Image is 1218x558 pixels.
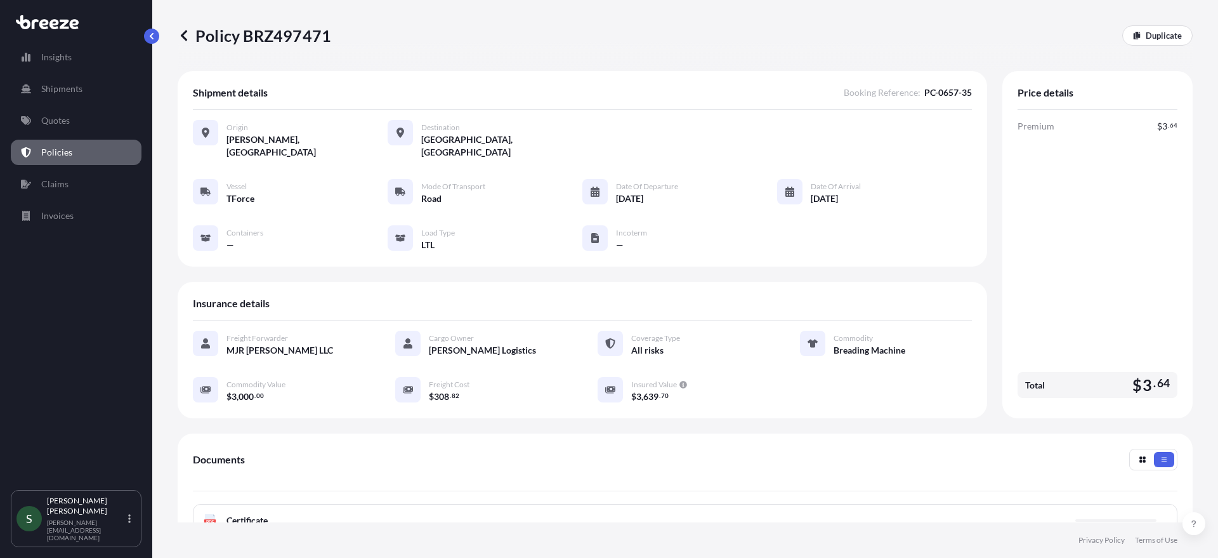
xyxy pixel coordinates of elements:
span: LTL [421,239,435,251]
span: [PERSON_NAME], [GEOGRAPHIC_DATA] [226,133,388,159]
span: 64 [1170,123,1177,128]
p: Insights [41,51,72,63]
span: Price details [1018,86,1073,99]
span: $ [226,392,232,401]
span: Date of Arrival [811,182,861,192]
span: . [450,394,451,398]
span: Incoterm [616,228,647,238]
a: Invoices [11,203,141,229]
span: Premium [1018,120,1054,133]
span: 3 [636,392,641,401]
p: Claims [41,178,69,190]
p: [PERSON_NAME][EMAIL_ADDRESS][DOMAIN_NAME] [47,519,126,541]
span: Date of Departure [616,182,678,192]
span: Cargo Owner [429,333,474,343]
span: S [26,512,32,525]
span: Mode of Transport [421,182,485,192]
span: Destination [421,123,460,133]
a: Insights [11,44,141,70]
span: , [237,392,239,401]
span: $ [429,392,434,401]
span: Commodity Value [226,380,285,390]
a: Shipments [11,76,141,102]
span: TForce [226,192,254,205]
a: Terms of Use [1135,535,1177,545]
p: Duplicate [1146,29,1182,42]
span: . [254,394,256,398]
p: Policy BRZ497471 [178,25,331,46]
span: 639 [643,392,658,401]
span: Booking Reference : [844,86,920,99]
a: Quotes [11,108,141,133]
span: Total [1025,379,1045,392]
span: Documents [193,453,245,466]
span: 70 [661,394,669,398]
span: [DATE] [811,192,838,205]
span: Road [421,192,442,205]
span: Certificate [226,514,268,527]
span: . [1168,123,1169,128]
span: Breading Machine [834,344,905,357]
span: $ [1157,122,1162,131]
span: . [659,394,660,398]
span: [GEOGRAPHIC_DATA], [GEOGRAPHIC_DATA] [421,133,582,159]
span: Origin [226,123,248,133]
span: Insured Value [631,380,677,390]
span: [PERSON_NAME] Logistics [429,344,536,357]
span: Vessel [226,182,247,192]
span: Shipment details [193,86,268,99]
span: 00 [256,394,264,398]
span: 82 [452,394,459,398]
a: Policies [11,140,141,165]
p: Policies [41,146,72,159]
span: 3 [232,392,237,401]
span: 308 [434,392,449,401]
a: Privacy Policy [1078,535,1125,545]
span: MJR [PERSON_NAME] LLC [226,344,333,357]
a: Duplicate [1122,25,1193,46]
span: $ [1132,377,1142,393]
p: Shipments [41,83,82,95]
span: , [641,392,643,401]
span: 64 [1157,380,1170,387]
span: Freight Forwarder [226,333,288,343]
span: Containers [226,228,263,238]
span: PC-0657-35 [924,86,972,99]
p: Quotes [41,114,70,127]
span: Freight Cost [429,380,469,390]
p: Invoices [41,209,74,222]
span: Commodity [834,333,873,343]
span: 3 [1143,377,1152,393]
span: Load Type [421,228,455,238]
span: $ [631,392,636,401]
span: — [226,239,234,251]
span: 3 [1162,122,1167,131]
span: . [1153,380,1156,387]
text: PDF [206,520,214,524]
p: [PERSON_NAME] [PERSON_NAME] [47,496,126,516]
span: [DATE] [616,192,643,205]
span: Insurance details [193,297,270,310]
span: All risks [631,344,664,357]
span: — [616,239,624,251]
span: 000 [239,392,254,401]
span: Coverage Type [631,333,680,343]
a: Claims [11,171,141,197]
